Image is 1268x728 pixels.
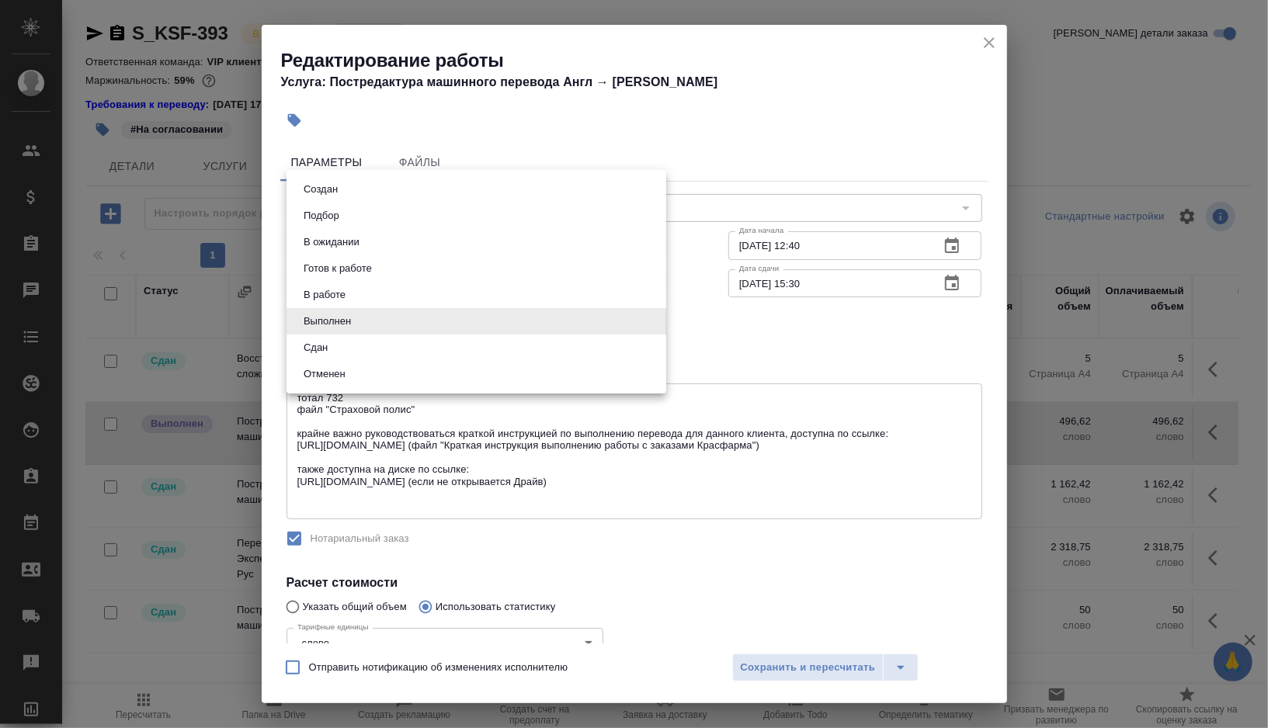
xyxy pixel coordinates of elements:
button: В ожидании [299,234,364,251]
button: Сдан [299,339,332,356]
button: Создан [299,181,342,198]
button: В работе [299,286,350,303]
button: Отменен [299,366,350,383]
button: Выполнен [299,313,356,330]
button: Подбор [299,207,344,224]
button: Готов к работе [299,260,377,277]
